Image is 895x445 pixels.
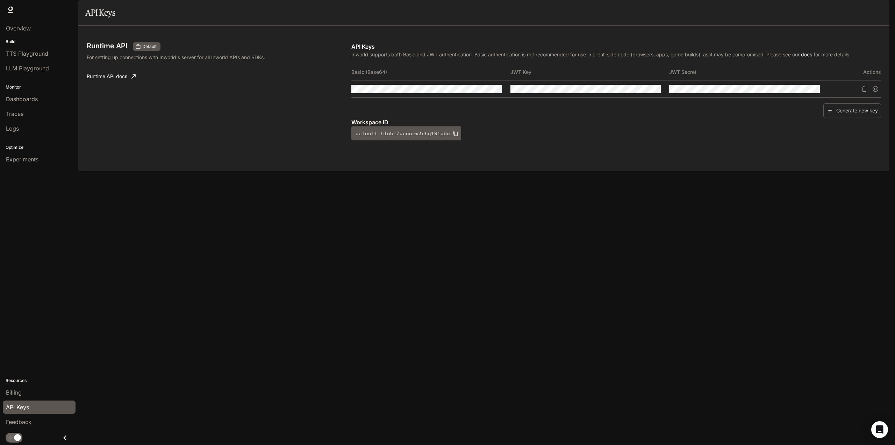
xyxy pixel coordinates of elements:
th: Basic (Base64) [351,64,510,81]
p: API Keys [351,42,881,51]
h3: Runtime API [87,42,127,49]
h1: API Keys [85,6,115,20]
div: Open Intercom Messenger [871,421,888,438]
button: Generate new key [823,103,881,118]
button: Delete API key [859,83,870,95]
div: These keys will apply to your current workspace only [133,42,160,51]
th: Actions [828,64,881,81]
th: JWT Key [510,64,669,81]
p: For setting up connections with Inworld's server for all Inworld APIs and SDKs. [87,54,281,61]
button: default-hlubi7uenozw3rhy191g6a [351,126,461,140]
p: Inworld supports both Basic and JWT authentication. Basic authentication is not recommended for u... [351,51,881,58]
button: Suspend API key [870,83,881,95]
th: JWT Secret [669,64,828,81]
span: Default [139,43,159,50]
p: Workspace ID [351,118,881,126]
a: Runtime API docs [84,69,138,83]
a: docs [801,51,812,57]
